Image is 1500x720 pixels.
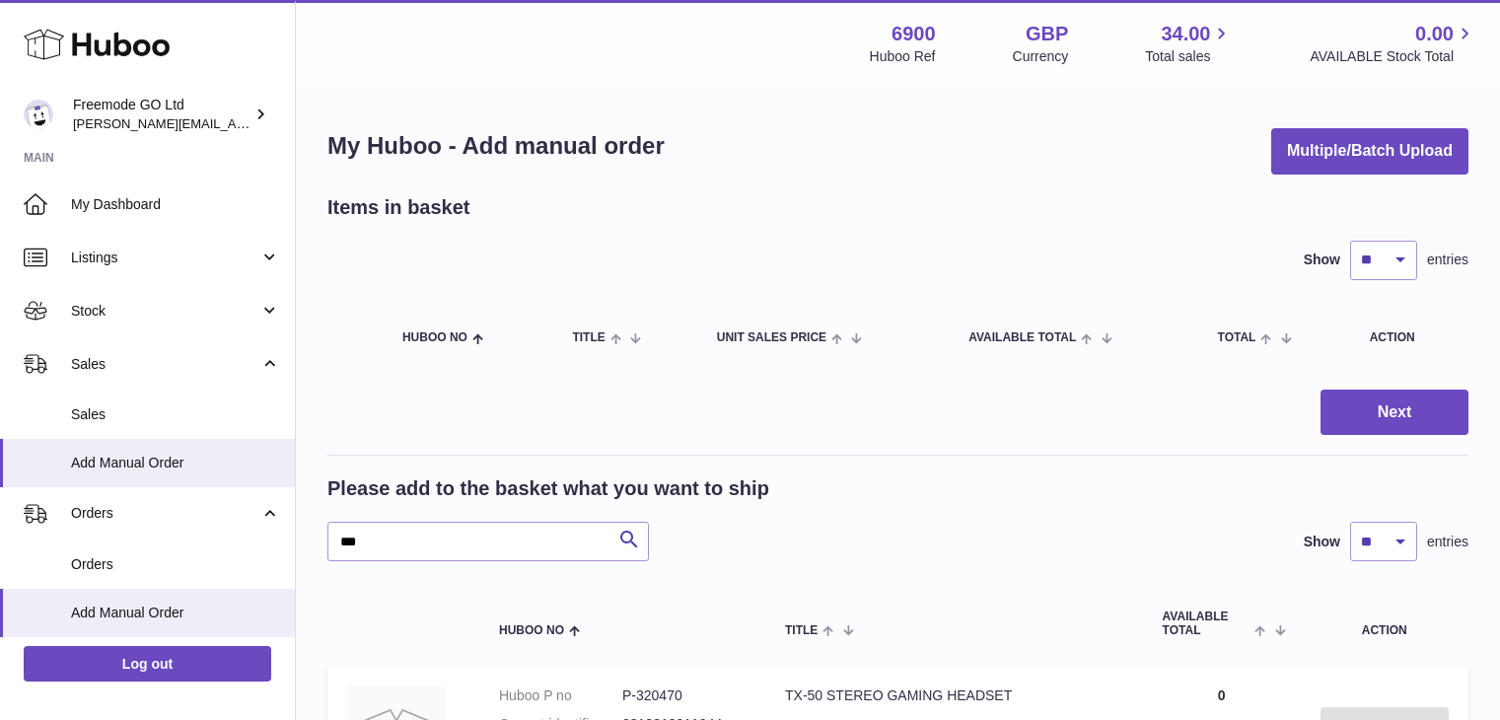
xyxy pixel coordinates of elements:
[499,624,564,637] span: Huboo no
[24,646,271,682] a: Log out
[717,331,826,344] span: Unit Sales Price
[1301,591,1468,656] th: Action
[1218,331,1256,344] span: Total
[622,686,746,705] dd: P-320470
[1304,533,1340,551] label: Show
[1161,21,1210,47] span: 34.00
[71,555,280,574] span: Orders
[71,355,259,374] span: Sales
[327,194,470,221] h2: Items in basket
[1310,21,1476,66] a: 0.00 AVAILABLE Stock Total
[24,100,53,129] img: lenka.smikniarova@gioteck.com
[1310,47,1476,66] span: AVAILABLE Stock Total
[1145,47,1233,66] span: Total sales
[71,604,280,622] span: Add Manual Order
[327,130,665,162] h1: My Huboo - Add manual order
[1304,251,1340,269] label: Show
[71,249,259,267] span: Listings
[968,331,1076,344] span: AVAILABLE Total
[73,96,250,133] div: Freemode GO Ltd
[71,195,280,214] span: My Dashboard
[73,115,395,131] span: [PERSON_NAME][EMAIL_ADDRESS][DOMAIN_NAME]
[1427,533,1468,551] span: entries
[870,47,936,66] div: Huboo Ref
[892,21,936,47] strong: 6900
[71,454,280,472] span: Add Manual Order
[1427,251,1468,269] span: entries
[402,331,467,344] span: Huboo no
[1415,21,1454,47] span: 0.00
[785,624,818,637] span: Title
[1145,21,1233,66] a: 34.00 Total sales
[71,405,280,424] span: Sales
[1370,331,1449,344] div: Action
[1321,390,1468,436] button: Next
[1271,128,1468,175] button: Multiple/Batch Upload
[1026,21,1068,47] strong: GBP
[71,302,259,321] span: Stock
[327,475,769,502] h2: Please add to the basket what you want to ship
[499,686,622,705] dt: Huboo P no
[1013,47,1069,66] div: Currency
[71,504,259,523] span: Orders
[1163,611,1250,636] span: AVAILABLE Total
[572,331,605,344] span: Title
